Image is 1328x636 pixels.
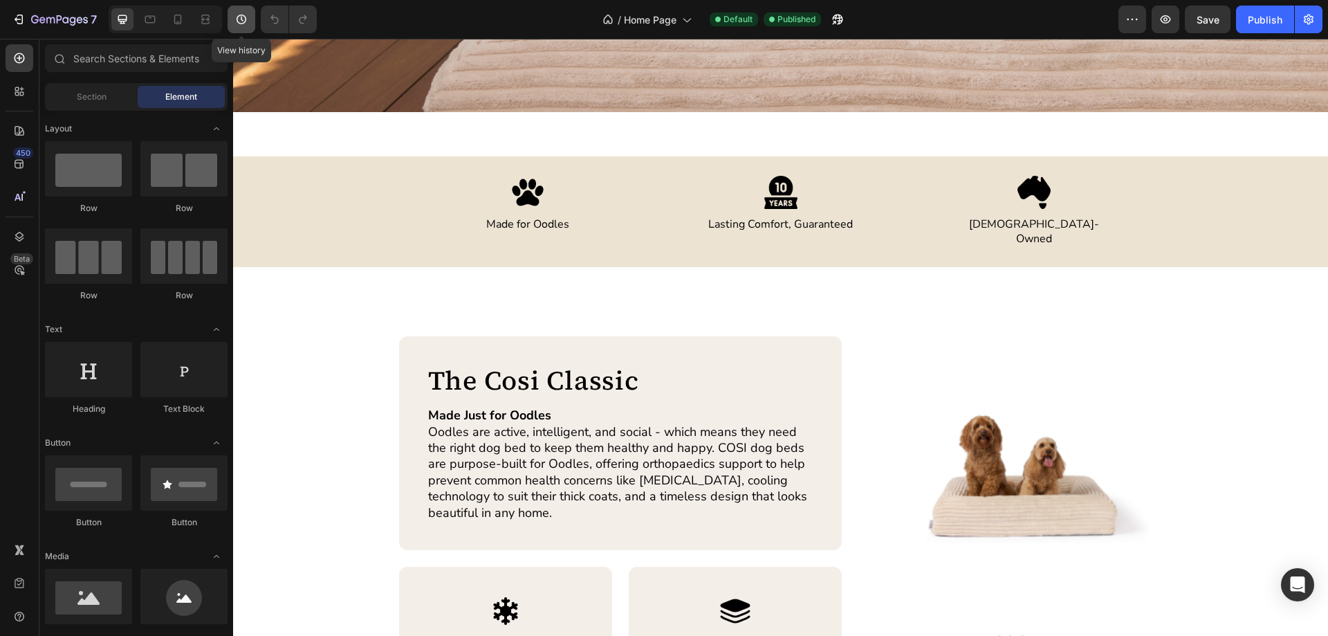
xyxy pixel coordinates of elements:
div: Button [45,516,132,529]
span: Save [1197,14,1219,26]
div: Beta [10,253,33,264]
span: Toggle open [205,118,228,140]
p: Oodles are active, intelligent, and social - which means they need the right dog bed to keep them... [195,385,580,482]
div: Publish [1248,12,1282,27]
img: gempages_572669083955233944-eba5838a-0bfd-4fc5-9286-f897a2546ab3.webp [278,137,311,170]
img: gempages_572669083955233944-69608de7-0338-44f4-822a-785f12c071df.webp [256,556,289,589]
div: Heading [45,403,132,415]
span: Toggle open [205,545,228,567]
button: Publish [1236,6,1294,33]
span: / [618,12,621,27]
div: Row [140,202,228,215]
span: Layout [45,122,72,135]
img: gempages_572669083955233944-365e1c70-5190-4fea-a2b1-82899c550ff6.webp [531,137,564,170]
div: Row [45,289,132,302]
span: Toggle open [205,318,228,340]
button: 7 [6,6,103,33]
strong: Made Just for Oodles [195,368,318,385]
div: Button [140,516,228,529]
span: Toggle open [205,432,228,454]
span: Element [165,91,197,103]
iframe: Design area [233,39,1328,636]
span: Button [45,437,71,449]
h2: The Cosi Classic [194,325,581,360]
div: Open Intercom Messenger [1281,568,1314,601]
img: gempages_572669083955233944-6e3555c7-a010-44ac-9526-74e868eb282f.webp [784,137,818,170]
button: Save [1185,6,1230,33]
p: Lasting Comfort, Guaranteed [470,179,625,193]
div: 450 [13,147,33,158]
div: Undo/Redo [261,6,317,33]
span: Media [45,550,69,563]
p: [DEMOGRAPHIC_DATA]-Owned [723,179,878,208]
div: Row [45,202,132,215]
p: Made for Oodles [217,179,372,193]
input: Search Sections & Elements [45,44,228,72]
div: Row [140,289,228,302]
div: Text Block [140,403,228,415]
span: Home Page [624,12,676,27]
span: Section [77,91,107,103]
img: gempages_572669083955233944-beecfc67-8806-48ff-8872-f80d06f0d6a3.webp [486,556,519,589]
h1: The COSI classic [650,592,930,615]
p: 7 [91,11,97,28]
span: Published [777,13,815,26]
a: The COSI classic [650,298,930,577]
span: Text [45,323,62,336]
span: Default [723,13,753,26]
